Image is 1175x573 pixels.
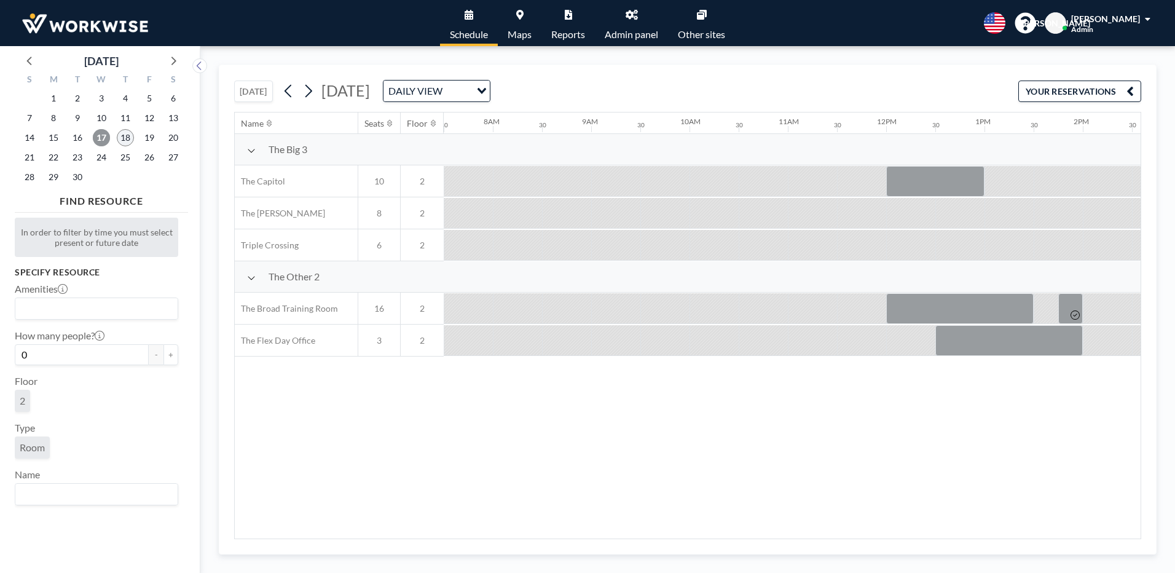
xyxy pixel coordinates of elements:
[165,149,182,166] span: Saturday, September 27, 2025
[69,109,86,127] span: Tuesday, September 9, 2025
[1071,25,1093,34] span: Admin
[45,109,62,127] span: Monday, September 8, 2025
[18,73,42,89] div: S
[446,83,470,99] input: Search for option
[45,90,62,107] span: Monday, September 1, 2025
[1129,121,1136,129] div: 30
[235,176,285,187] span: The Capitol
[93,90,110,107] span: Wednesday, September 3, 2025
[235,240,299,251] span: Triple Crossing
[45,168,62,186] span: Monday, September 29, 2025
[137,73,161,89] div: F
[17,486,171,502] input: Search for option
[165,90,182,107] span: Saturday, September 6, 2025
[149,344,163,365] button: -
[141,90,158,107] span: Friday, September 5, 2025
[401,176,444,187] span: 2
[484,117,500,126] div: 8AM
[15,330,104,342] label: How many people?
[21,168,38,186] span: Sunday, September 28, 2025
[364,118,384,129] div: Seats
[163,344,178,365] button: +
[15,218,178,257] div: In order to filter by time you must select present or future date
[401,240,444,251] span: 2
[877,117,897,126] div: 12PM
[637,121,645,129] div: 30
[508,30,532,39] span: Maps
[605,30,658,39] span: Admin panel
[66,73,90,89] div: T
[551,30,585,39] span: Reports
[1018,81,1141,102] button: YOUR RESERVATIONS
[358,240,400,251] span: 6
[407,118,428,129] div: Floor
[141,129,158,146] span: Friday, September 19, 2025
[401,208,444,219] span: 2
[678,30,725,39] span: Other sites
[241,118,264,129] div: Name
[779,117,799,126] div: 11AM
[358,176,400,187] span: 10
[117,129,134,146] span: Thursday, September 18, 2025
[235,303,338,314] span: The Broad Training Room
[15,298,178,319] div: Search for option
[69,90,86,107] span: Tuesday, September 2, 2025
[358,335,400,346] span: 3
[21,109,38,127] span: Sunday, September 7, 2025
[161,73,185,89] div: S
[141,149,158,166] span: Friday, September 26, 2025
[1074,117,1089,126] div: 2PM
[20,11,151,36] img: organization-logo
[117,149,134,166] span: Thursday, September 25, 2025
[582,117,598,126] div: 9AM
[358,208,400,219] span: 8
[321,81,370,100] span: [DATE]
[42,73,66,89] div: M
[165,109,182,127] span: Saturday, September 13, 2025
[21,129,38,146] span: Sunday, September 14, 2025
[93,109,110,127] span: Wednesday, September 10, 2025
[386,83,445,99] span: DAILY VIEW
[441,121,448,129] div: 30
[69,168,86,186] span: Tuesday, September 30, 2025
[93,129,110,146] span: Wednesday, September 17, 2025
[17,301,171,317] input: Search for option
[736,121,743,129] div: 30
[975,117,991,126] div: 1PM
[15,422,35,434] label: Type
[539,121,546,129] div: 30
[269,271,320,283] span: The Other 2
[1071,14,1140,24] span: [PERSON_NAME]
[21,149,38,166] span: Sunday, September 21, 2025
[383,81,490,101] div: Search for option
[45,149,62,166] span: Monday, September 22, 2025
[932,121,940,129] div: 30
[680,117,701,126] div: 10AM
[93,149,110,166] span: Wednesday, September 24, 2025
[20,395,25,407] span: 2
[235,208,325,219] span: The [PERSON_NAME]
[90,73,114,89] div: W
[235,335,315,346] span: The Flex Day Office
[165,129,182,146] span: Saturday, September 20, 2025
[84,52,119,69] div: [DATE]
[113,73,137,89] div: T
[45,129,62,146] span: Monday, September 15, 2025
[15,484,178,505] div: Search for option
[401,303,444,314] span: 2
[20,441,45,454] span: Room
[15,375,37,387] label: Floor
[450,30,488,39] span: Schedule
[401,335,444,346] span: 2
[269,143,307,156] span: The Big 3
[358,303,400,314] span: 16
[15,468,40,481] label: Name
[117,90,134,107] span: Thursday, September 4, 2025
[15,190,188,207] h4: FIND RESOURCE
[69,149,86,166] span: Tuesday, September 23, 2025
[69,129,86,146] span: Tuesday, September 16, 2025
[117,109,134,127] span: Thursday, September 11, 2025
[141,109,158,127] span: Friday, September 12, 2025
[834,121,841,129] div: 30
[15,267,178,278] h3: Specify resource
